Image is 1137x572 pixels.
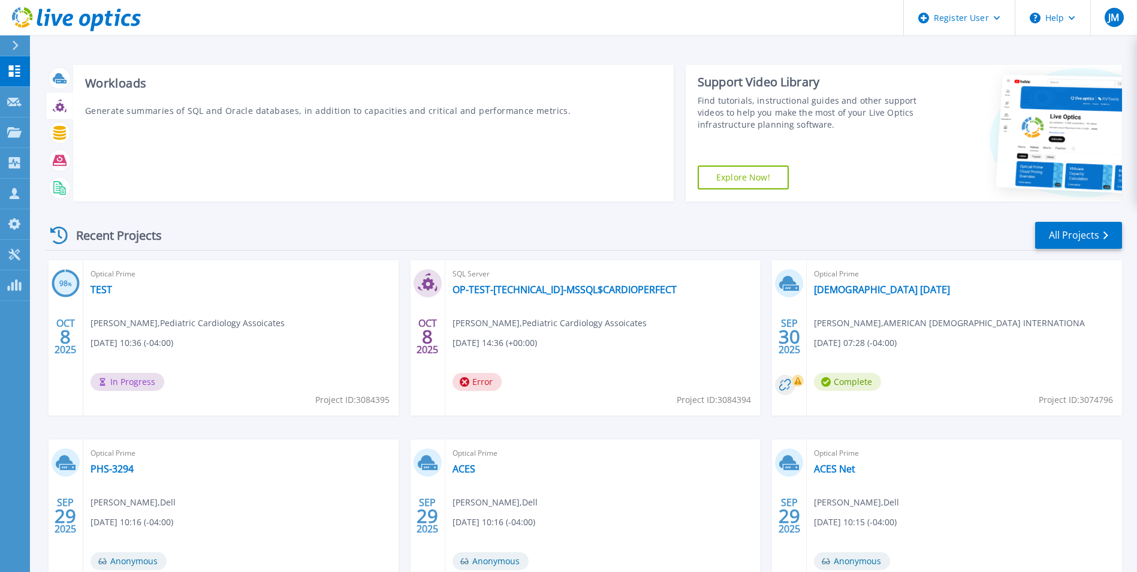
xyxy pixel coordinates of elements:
a: TEST [91,284,112,296]
span: 8 [422,332,433,342]
span: Anonymous [814,552,890,570]
span: In Progress [91,373,164,391]
span: 29 [417,511,438,521]
span: [DATE] 10:36 (-04:00) [91,336,173,350]
a: ACES Net [814,463,855,475]
div: OCT 2025 [416,315,439,359]
span: JM [1108,13,1119,22]
span: % [68,281,72,287]
div: SEP 2025 [778,315,801,359]
a: All Projects [1035,222,1122,249]
p: Generate summaries of SQL and Oracle databases, in addition to capacities and critical and perfor... [85,104,662,117]
a: Explore Now! [698,165,789,189]
span: Error [453,373,502,391]
span: [DATE] 10:16 (-04:00) [453,516,535,529]
a: ACES [453,463,475,475]
span: Project ID: 3084394 [677,393,751,407]
span: Complete [814,373,881,391]
a: PHS-3294 [91,463,134,475]
span: [PERSON_NAME] , Dell [91,496,176,509]
span: SQL Server [453,267,753,281]
span: [DATE] 10:16 (-04:00) [91,516,173,529]
span: Optical Prime [91,447,391,460]
span: 8 [60,332,71,342]
h3: 98 [52,277,80,291]
span: [PERSON_NAME] , Pediatric Cardiology Assoicates [91,317,285,330]
span: [DATE] 10:15 (-04:00) [814,516,897,529]
span: 29 [779,511,800,521]
div: Support Video Library [698,74,920,90]
span: 29 [55,511,76,521]
span: Project ID: 3074796 [1039,393,1113,407]
div: SEP 2025 [416,494,439,538]
span: [PERSON_NAME] , Dell [814,496,899,509]
span: 30 [779,332,800,342]
span: Anonymous [91,552,167,570]
span: Anonymous [453,552,529,570]
div: SEP 2025 [54,494,77,538]
span: Project ID: 3084395 [315,393,390,407]
div: Find tutorials, instructional guides and other support videos to help you make the most of your L... [698,95,920,131]
span: [DATE] 14:36 (+00:00) [453,336,537,350]
h3: Workloads [85,77,662,90]
div: OCT 2025 [54,315,77,359]
span: Optical Prime [814,267,1115,281]
span: [DATE] 07:28 (-04:00) [814,336,897,350]
div: SEP 2025 [778,494,801,538]
span: Optical Prime [91,267,391,281]
div: Recent Projects [46,221,178,250]
span: [PERSON_NAME] , Pediatric Cardiology Assoicates [453,317,647,330]
span: Optical Prime [814,447,1115,460]
span: [PERSON_NAME] , Dell [453,496,538,509]
span: [PERSON_NAME] , AMERICAN [DEMOGRAPHIC_DATA] INTERNATIONA [814,317,1085,330]
a: OP-TEST-[TECHNICAL_ID]-MSSQL$CARDIOPERFECT [453,284,677,296]
a: [DEMOGRAPHIC_DATA] [DATE] [814,284,950,296]
span: Optical Prime [453,447,753,460]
